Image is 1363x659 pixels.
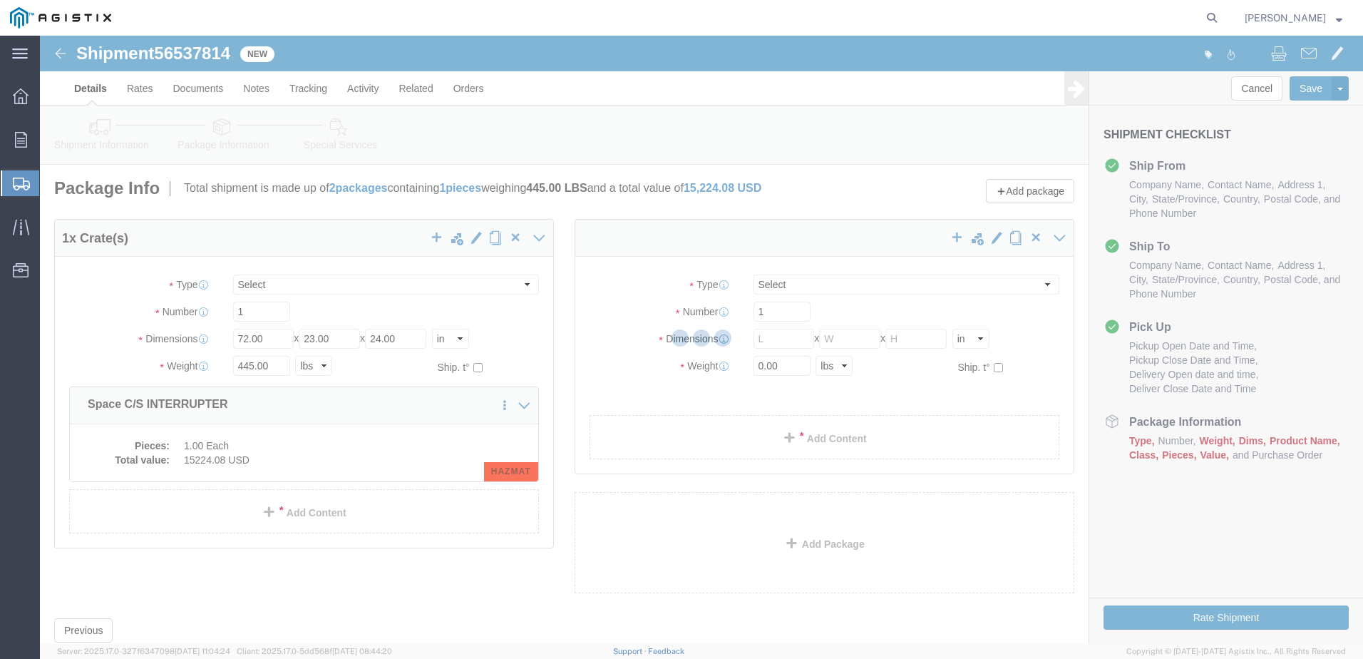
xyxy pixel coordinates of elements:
span: Louie Cardella [1245,10,1326,26]
span: Copyright © [DATE]-[DATE] Agistix Inc., All Rights Reserved [1126,645,1346,658]
span: [DATE] 08:44:20 [332,647,392,655]
span: Client: 2025.17.0-5dd568f [237,647,392,655]
a: Feedback [648,647,684,655]
a: Support [613,647,649,655]
span: [DATE] 11:04:24 [175,647,230,655]
img: logo [10,7,111,29]
span: Server: 2025.17.0-327f6347098 [57,647,230,655]
button: [PERSON_NAME] [1244,9,1343,26]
